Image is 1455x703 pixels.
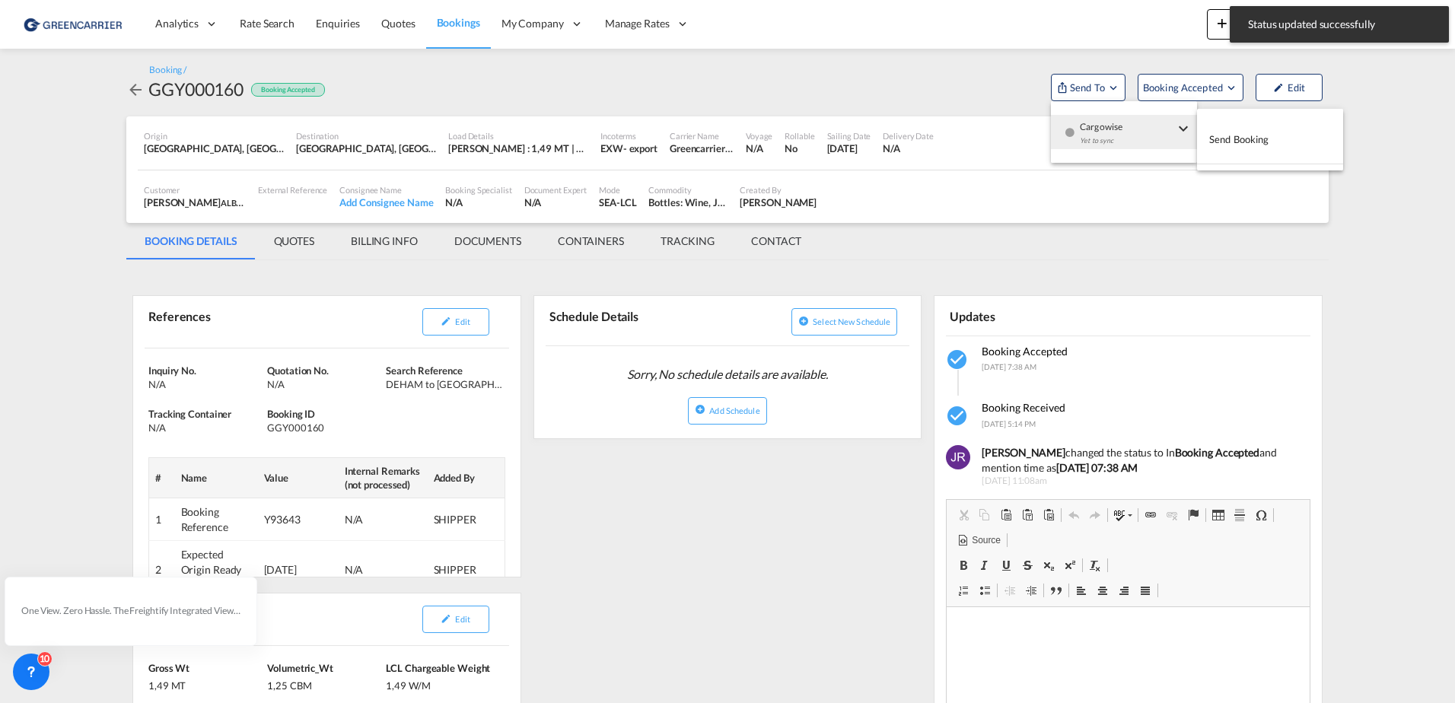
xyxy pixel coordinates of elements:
md-icon: icon-checkbox-blank-circle [1065,127,1075,138]
span: Status updated successfully [1243,17,1435,32]
span: Cargowise [1080,115,1174,129]
body: Editor, editor2 [15,15,348,31]
md-icon: icon-chevron-down [1174,119,1192,138]
div: Yet to sync [1080,129,1174,161]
